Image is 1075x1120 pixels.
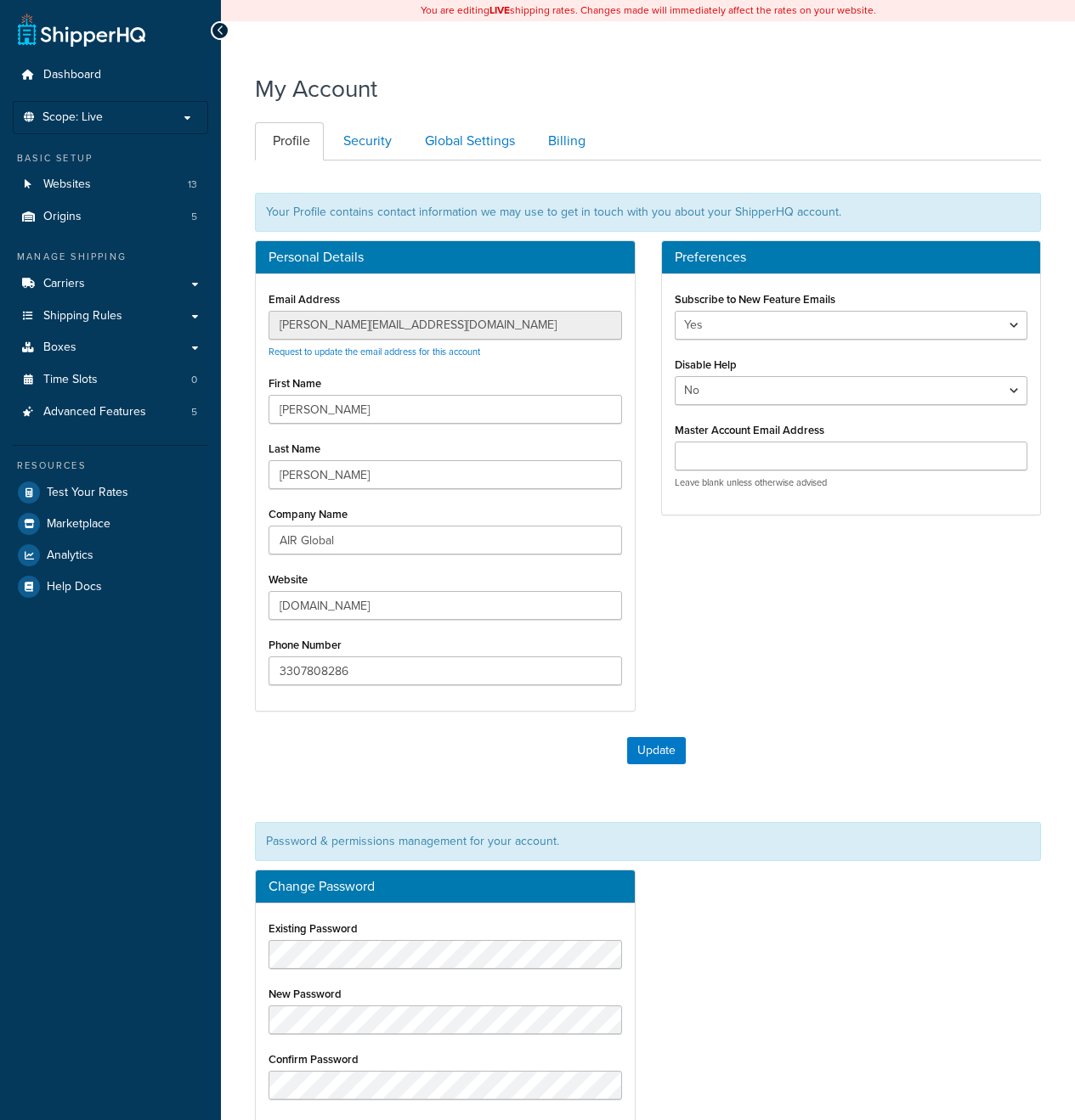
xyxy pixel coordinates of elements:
[13,201,208,233] a: Origins 5
[47,580,102,594] span: Help Docs
[269,988,342,1000] label: New Password
[13,540,208,571] a: Analytics
[43,177,91,192] span: Websites
[13,397,208,428] a: Advanced Features 5
[675,250,1028,265] h3: Preferences
[269,508,348,521] label: Company Name
[13,169,208,200] a: Websites 13
[18,13,145,47] a: ShipperHQ Home
[47,517,110,532] span: Marketplace
[269,922,358,935] label: Existing Password
[269,293,340,306] label: Email Address
[43,210,82,224] span: Origins
[675,424,824,436] label: Master Account Email Address
[675,476,1028,489] p: Leave blank unless otherwise advised
[325,122,405,160] a: Security
[43,341,76,355] span: Boxes
[269,879,622,894] h3: Change Password
[43,309,122,324] span: Shipping Rules
[269,1053,359,1066] label: Confirm Password
[13,59,208,91] a: Dashboard
[191,373,197,387] span: 0
[269,250,622,265] h3: Personal Details
[269,442,320,455] label: Last Name
[13,459,208,473] div: Resources
[47,486,128,500] span: Test Your Rates
[675,293,835,306] label: Subscribe to New Feature Emails
[255,72,377,105] h1: My Account
[675,358,737,371] label: Disable Help
[13,301,208,332] a: Shipping Rules
[13,169,208,200] li: Websites
[530,122,599,160] a: Billing
[43,277,85,291] span: Carriers
[13,268,208,300] a: Carriers
[255,122,324,160] a: Profile
[269,573,308,586] label: Website
[43,405,146,419] span: Advanced Features
[627,737,686,764] button: Update
[13,364,208,396] a: Time Slots 0
[42,110,103,125] span: Scope: Live
[269,377,321,390] label: First Name
[13,477,208,508] a: Test Your Rates
[43,373,98,387] span: Time Slots
[191,405,197,419] span: 5
[269,345,480,358] a: Request to update the email address for this account
[43,68,101,82] span: Dashboard
[255,822,1041,861] div: Password & permissions management for your account.
[13,250,208,264] div: Manage Shipping
[13,332,208,363] a: Boxes
[13,397,208,428] li: Advanced Features
[255,193,1041,232] div: Your Profile contains contact information we may use to get in touch with you about your ShipperH...
[13,201,208,233] li: Origins
[188,177,197,192] span: 13
[47,549,93,563] span: Analytics
[13,571,208,602] a: Help Docs
[13,509,208,539] a: Marketplace
[489,3,510,18] b: LIVE
[13,364,208,396] li: Time Slots
[269,639,342,651] label: Phone Number
[407,122,529,160] a: Global Settings
[13,151,208,166] div: Basic Setup
[191,210,197,224] span: 5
